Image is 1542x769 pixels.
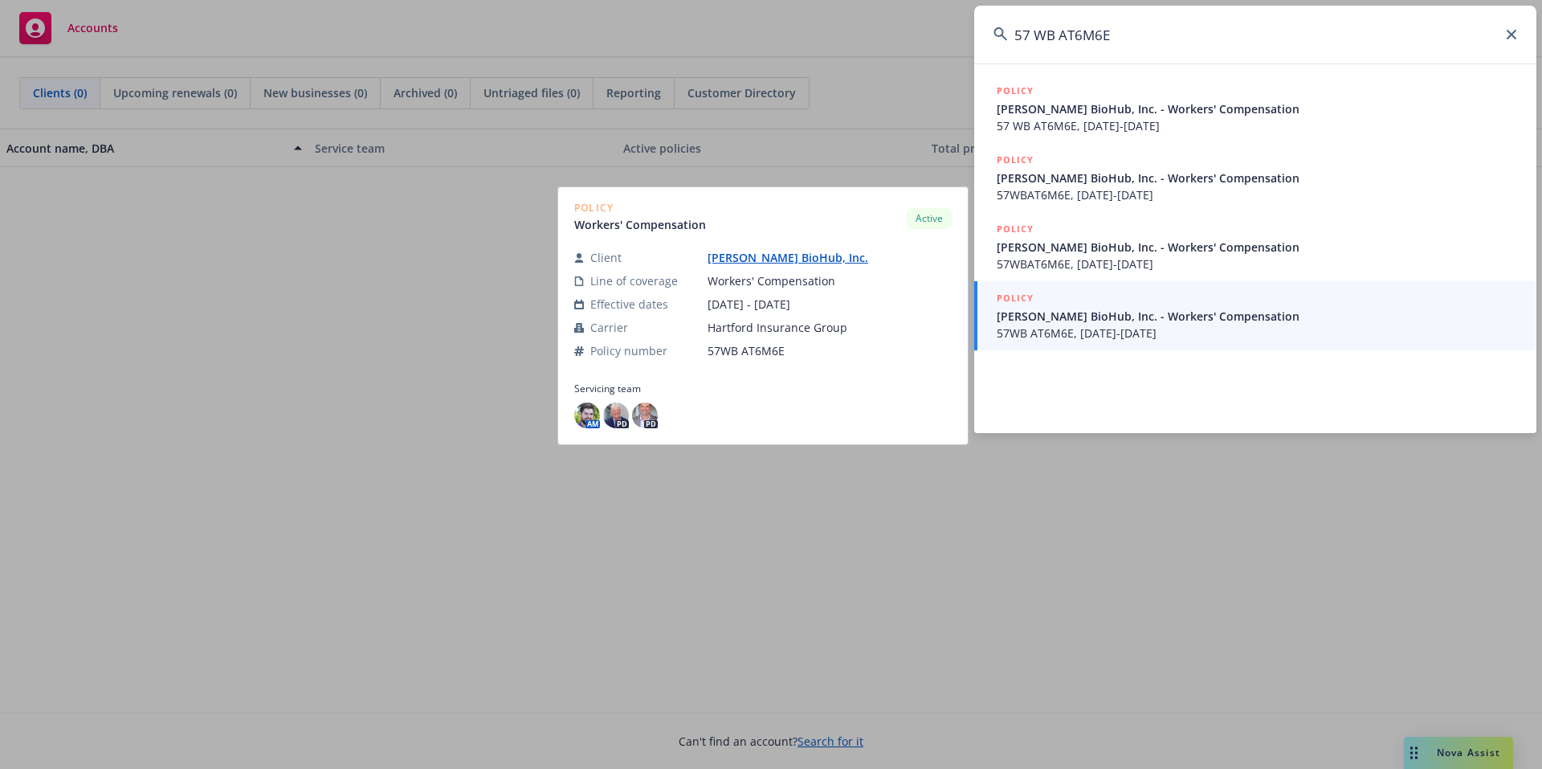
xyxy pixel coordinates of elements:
[974,6,1536,63] input: Search...
[997,170,1517,186] span: [PERSON_NAME] BioHub, Inc. - Workers' Compensation
[997,221,1034,237] h5: POLICY
[997,256,1517,272] span: 57WBAT6M6E, [DATE]-[DATE]
[997,239,1517,256] span: [PERSON_NAME] BioHub, Inc. - Workers' Compensation
[997,117,1517,134] span: 57 WB AT6M6E, [DATE]-[DATE]
[997,308,1517,325] span: [PERSON_NAME] BioHub, Inc. - Workers' Compensation
[974,74,1536,143] a: POLICY[PERSON_NAME] BioHub, Inc. - Workers' Compensation57 WB AT6M6E, [DATE]-[DATE]
[997,100,1517,117] span: [PERSON_NAME] BioHub, Inc. - Workers' Compensation
[997,152,1034,168] h5: POLICY
[997,325,1517,342] span: 57WB AT6M6E, [DATE]-[DATE]
[997,290,1034,306] h5: POLICY
[997,186,1517,203] span: 57WBAT6M6E, [DATE]-[DATE]
[974,212,1536,281] a: POLICY[PERSON_NAME] BioHub, Inc. - Workers' Compensation57WBAT6M6E, [DATE]-[DATE]
[997,83,1034,99] h5: POLICY
[974,143,1536,212] a: POLICY[PERSON_NAME] BioHub, Inc. - Workers' Compensation57WBAT6M6E, [DATE]-[DATE]
[974,281,1536,350] a: POLICY[PERSON_NAME] BioHub, Inc. - Workers' Compensation57WB AT6M6E, [DATE]-[DATE]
